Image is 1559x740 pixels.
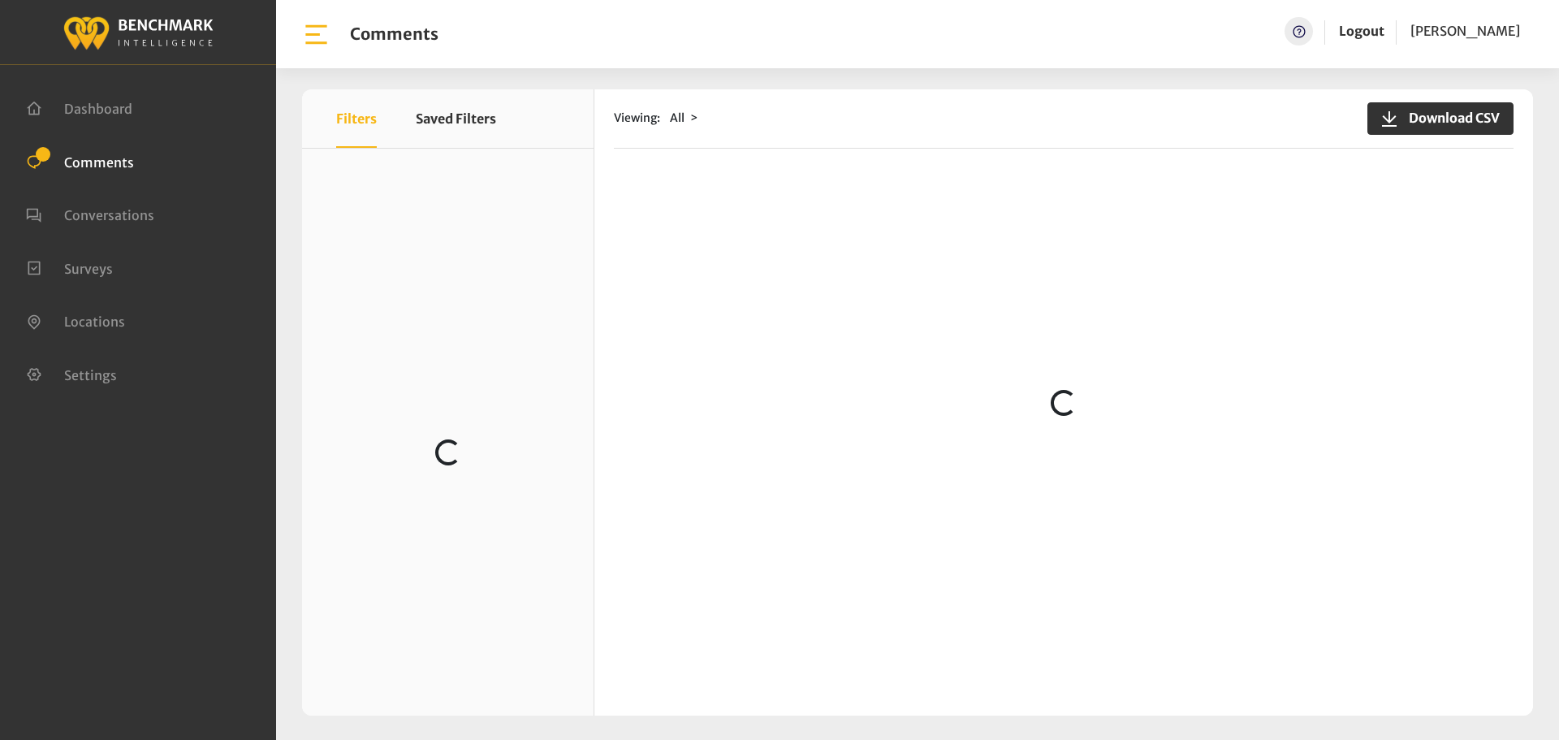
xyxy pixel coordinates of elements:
h1: Comments [350,24,438,44]
span: Settings [64,366,117,383]
a: Dashboard [26,99,132,115]
a: [PERSON_NAME] [1410,17,1520,45]
span: [PERSON_NAME] [1410,23,1520,39]
img: benchmark [63,12,214,52]
span: Surveys [64,260,113,276]
button: Filters [336,89,377,148]
span: All [670,110,684,125]
a: Comments [26,153,134,169]
span: Conversations [64,207,154,223]
img: bar [302,20,330,49]
span: Dashboard [64,101,132,117]
button: Download CSV [1367,102,1514,135]
a: Logout [1339,23,1384,39]
span: Download CSV [1399,108,1500,128]
span: Comments [64,154,134,170]
a: Settings [26,366,117,382]
a: Locations [26,312,125,328]
button: Saved Filters [416,89,496,148]
span: Locations [64,314,125,330]
span: Viewing: [614,110,660,127]
a: Surveys [26,259,113,275]
a: Logout [1339,17,1384,45]
a: Conversations [26,206,154,222]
